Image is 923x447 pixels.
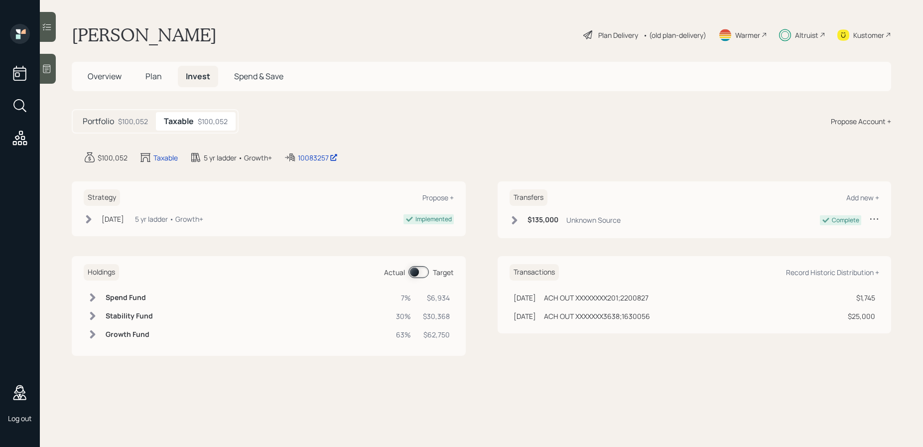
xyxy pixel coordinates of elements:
[106,294,153,302] h6: Spend Fund
[848,311,875,321] div: $25,000
[396,293,411,303] div: 7%
[514,311,536,321] div: [DATE]
[786,268,879,277] div: Record Historic Distribution +
[853,30,884,40] div: Kustomer
[384,267,405,278] div: Actual
[735,30,760,40] div: Warmer
[106,330,153,339] h6: Growth Fund
[795,30,818,40] div: Altruist
[88,71,122,82] span: Overview
[8,414,32,423] div: Log out
[423,311,450,321] div: $30,368
[832,216,859,225] div: Complete
[415,215,452,224] div: Implemented
[423,293,450,303] div: $6,934
[234,71,283,82] span: Spend & Save
[422,193,454,202] div: Propose +
[83,117,114,126] h5: Portfolio
[106,312,153,320] h6: Stability Fund
[396,311,411,321] div: 30%
[598,30,638,40] div: Plan Delivery
[118,116,148,127] div: $100,052
[433,267,454,278] div: Target
[566,215,621,225] div: Unknown Source
[544,293,649,303] div: ACH OUT XXXXXXXX201;2200827
[846,193,879,202] div: Add new +
[204,152,272,163] div: 5 yr ladder • Growth+
[831,116,891,127] div: Propose Account +
[98,152,128,163] div: $100,052
[510,189,547,206] h6: Transfers
[396,329,411,340] div: 63%
[198,116,228,127] div: $100,052
[423,329,450,340] div: $62,750
[186,71,210,82] span: Invest
[153,152,178,163] div: Taxable
[643,30,706,40] div: • (old plan-delivery)
[527,216,558,224] h6: $135,000
[298,152,338,163] div: 10083257
[72,24,217,46] h1: [PERSON_NAME]
[102,214,124,224] div: [DATE]
[544,311,650,321] div: ACH OUT XXXXXXX3638;1630056
[135,214,203,224] div: 5 yr ladder • Growth+
[510,264,559,281] h6: Transactions
[145,71,162,82] span: Plan
[848,293,875,303] div: $1,745
[84,264,119,281] h6: Holdings
[164,117,194,126] h5: Taxable
[514,293,536,303] div: [DATE]
[84,189,120,206] h6: Strategy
